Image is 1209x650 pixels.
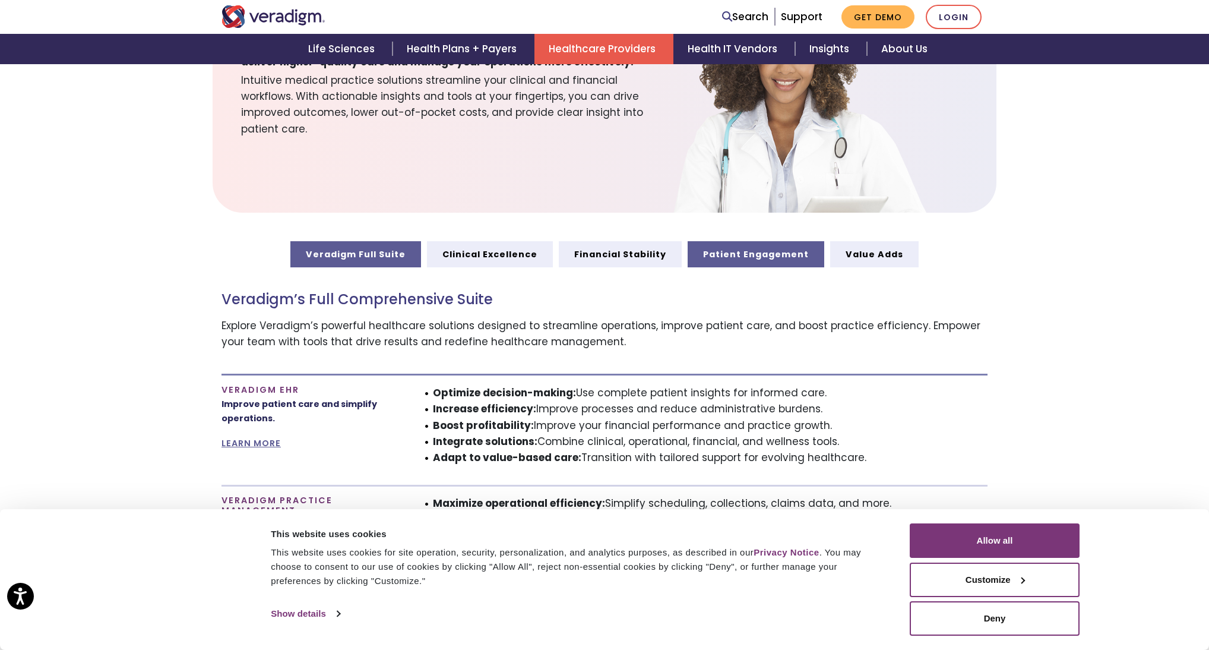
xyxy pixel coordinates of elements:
[427,241,553,267] a: Clinical Excellence
[221,318,988,350] p: Explore Veradigm’s powerful healthcare solutions designed to streamline operations, improve patie...
[867,34,942,64] a: About Us
[221,5,325,28] img: Veradigm logo
[910,563,1080,597] button: Customize
[221,496,400,516] h4: Veradigm Practice Management
[271,545,883,588] div: This website uses cookies for site operation, security, personalization, and analytics purposes, ...
[781,10,822,24] a: Support
[221,385,400,395] h4: Veradigm EHR
[433,418,988,434] li: Improve your financial performance and practice growth.
[673,34,795,64] a: Health IT Vendors
[241,70,670,137] span: Intuitive medical practice solutions streamline your clinical and financial workflows. With actio...
[433,450,988,466] li: Transition with tailored support for evolving healthcare.
[754,547,819,557] a: Privacy Notice
[534,34,673,64] a: Healthcare Providers
[926,5,982,29] a: Login
[910,523,1080,558] button: Allow all
[433,450,581,465] strong: Adapt to value-based care:
[688,241,824,267] a: Patient Engagement
[221,291,988,308] h3: Veradigm’s Full Comprehensive Suite
[433,434,988,450] li: Combine clinical, operational, financial, and wellness tools.
[433,418,534,433] strong: Boost profitability:
[841,5,914,29] a: Get Demo
[294,34,393,64] a: Life Sciences
[433,385,988,401] li: Use complete patient insights for informed care.
[221,437,281,449] a: LEARN MORE
[271,527,883,541] div: This website uses cookies
[433,496,988,512] li: Simplify scheduling, collections, claims data, and more.
[290,241,421,267] a: Veradigm Full Suite
[981,564,1195,636] iframe: Drift Chat Widget
[722,9,768,25] a: Search
[271,605,340,623] a: Show details
[393,34,534,64] a: Health Plans + Payers
[830,241,919,267] a: Value Adds
[433,401,988,417] li: Improve processes and reduce administrative burdens.
[433,434,537,449] strong: Integrate solutions:
[559,241,682,267] a: Financial Stability
[910,601,1080,636] button: Deny
[433,386,576,400] strong: Optimize decision-making:
[795,34,867,64] a: Insights
[433,496,605,510] strong: Maximize operational efficiency:
[221,397,400,425] p: Improve patient care and simplify operations.
[433,402,536,416] strong: Increase efficiency:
